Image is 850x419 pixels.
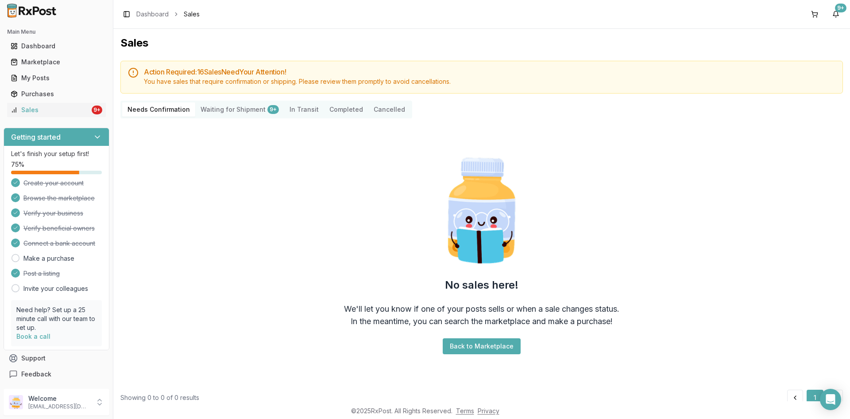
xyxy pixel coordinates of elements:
[23,224,95,233] span: Verify beneficial owners
[195,102,284,117] button: Waiting for Shipment
[11,132,61,142] h3: Getting started
[4,87,109,101] button: Purchases
[9,395,23,409] img: User avatar
[11,90,102,98] div: Purchases
[21,370,51,379] span: Feedback
[23,209,83,218] span: Verify your business
[23,194,95,203] span: Browse the marketplace
[144,68,835,75] h5: Action Required: 16 Sale s Need Your Attention!
[820,389,841,410] div: Open Intercom Messenger
[92,106,102,114] div: 9+
[11,149,102,158] p: Let's finish your setup first!
[184,10,200,19] span: Sales
[122,102,195,117] button: Needs Confirmation
[11,106,90,114] div: Sales
[807,390,823,406] button: 1
[456,407,474,415] a: Terms
[324,102,368,117] button: Completed
[16,305,97,332] p: Need help? Set up a 25 minute call with our team to set up.
[120,393,199,402] div: Showing 0 to 0 of 0 results
[11,160,24,169] span: 75 %
[4,103,109,117] button: Sales9+
[144,77,835,86] div: You have sales that require confirmation or shipping. Please review them promptly to avoid cancel...
[7,54,106,70] a: Marketplace
[7,102,106,118] a: Sales9+
[28,394,90,403] p: Welcome
[23,284,88,293] a: Invite your colleagues
[23,179,84,188] span: Create your account
[7,70,106,86] a: My Posts
[23,269,60,278] span: Post a listing
[445,278,518,292] h2: No sales here!
[835,4,846,12] div: 9+
[7,28,106,35] h2: Main Menu
[478,407,499,415] a: Privacy
[4,39,109,53] button: Dashboard
[344,303,619,315] div: We'll let you know if one of your posts sells or when a sale changes status.
[136,10,200,19] nav: breadcrumb
[4,350,109,366] button: Support
[23,254,74,263] a: Make a purchase
[11,42,102,51] div: Dashboard
[7,86,106,102] a: Purchases
[4,55,109,69] button: Marketplace
[7,38,106,54] a: Dashboard
[443,338,521,354] button: Back to Marketplace
[23,239,95,248] span: Connect a bank account
[4,4,60,18] img: RxPost Logo
[284,102,324,117] button: In Transit
[4,366,109,382] button: Feedback
[4,71,109,85] button: My Posts
[829,7,843,21] button: 9+
[368,102,410,117] button: Cancelled
[16,333,50,340] a: Book a call
[267,105,279,114] div: 9+
[425,154,538,267] img: Smart Pill Bottle
[120,36,843,50] h1: Sales
[11,58,102,67] div: Marketplace
[136,10,169,19] a: Dashboard
[11,74,102,82] div: My Posts
[28,403,90,410] p: [EMAIL_ADDRESS][DOMAIN_NAME]
[351,315,613,328] div: In the meantime, you can search the marketplace and make a purchase!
